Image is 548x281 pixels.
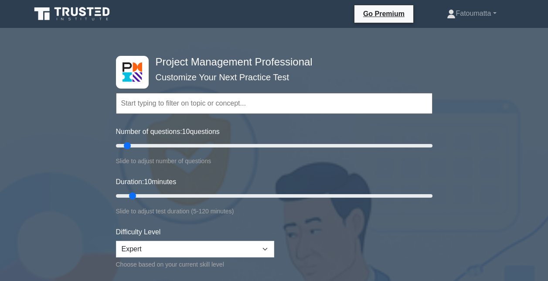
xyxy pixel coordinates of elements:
[426,5,517,22] a: Fatoumatta
[116,127,220,137] label: Number of questions: questions
[152,56,390,69] h4: Project Management Professional
[116,156,432,166] div: Slide to adjust number of questions
[116,206,432,216] div: Slide to adjust test duration (5-120 minutes)
[358,8,410,19] a: Go Premium
[116,227,161,237] label: Difficulty Level
[116,177,177,187] label: Duration: minutes
[182,128,190,135] span: 10
[116,93,432,114] input: Start typing to filter on topic or concept...
[144,178,152,185] span: 10
[116,259,274,270] div: Choose based on your current skill level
